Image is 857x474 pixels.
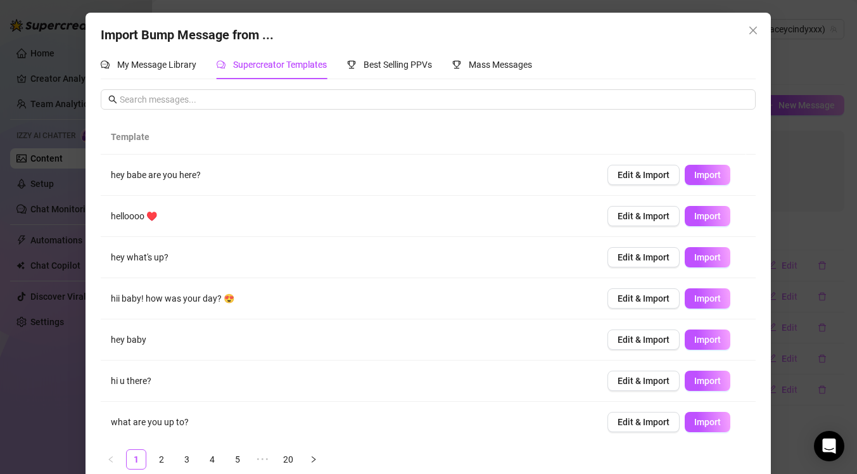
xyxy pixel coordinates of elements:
button: Edit & Import [608,288,680,309]
button: left [101,449,121,470]
span: comment [101,60,110,69]
span: Best Selling PPVs [364,60,432,70]
button: Edit & Import [608,165,680,185]
button: Edit & Import [608,330,680,350]
span: Import [695,376,721,386]
button: Edit & Import [608,247,680,267]
span: Import [695,293,721,304]
span: Edit & Import [618,335,670,345]
li: Previous Page [101,449,121,470]
span: trophy [452,60,461,69]
button: Edit & Import [608,412,680,432]
li: 2 [151,449,172,470]
td: hii baby! how was your day? 😍 [101,278,597,319]
td: hey what's up? [101,237,597,278]
span: right [310,456,317,463]
span: trophy [347,60,356,69]
span: Edit & Import [618,252,670,262]
td: helloooo ♥️ [101,196,597,237]
td: hey baby [101,319,597,361]
a: 3 [177,450,196,469]
span: Import Bump Message from ... [101,27,274,42]
th: Template [101,120,588,155]
a: 1 [127,450,146,469]
span: Edit & Import [618,376,670,386]
span: Import [695,170,721,180]
td: what are you up to? [101,402,597,443]
td: hi u there? [101,361,597,402]
span: close [749,25,759,35]
span: Import [695,252,721,262]
span: Import [695,335,721,345]
span: Edit & Import [618,170,670,180]
button: Import [685,330,731,350]
span: Supercreator Templates [233,60,327,70]
button: Import [685,412,731,432]
span: Close [744,25,764,35]
span: search [108,95,117,104]
button: Edit & Import [608,371,680,391]
li: Next 5 Pages [253,449,273,470]
span: Edit & Import [618,293,670,304]
a: 2 [152,450,171,469]
button: Import [685,288,731,309]
span: Mass Messages [469,60,532,70]
li: 3 [177,449,197,470]
span: My Message Library [117,60,196,70]
span: Edit & Import [618,417,670,427]
span: Import [695,417,721,427]
button: Import [685,206,731,226]
div: Open Intercom Messenger [814,431,844,461]
td: hey babe are you here? [101,155,597,196]
span: Edit & Import [618,211,670,221]
li: 20 [278,449,298,470]
li: 4 [202,449,222,470]
a: 4 [203,450,222,469]
li: 5 [227,449,248,470]
a: 5 [228,450,247,469]
button: Import [685,165,731,185]
button: Import [685,371,731,391]
span: left [107,456,115,463]
li: Next Page [303,449,324,470]
input: Search messages... [120,93,748,106]
button: Edit & Import [608,206,680,226]
button: Close [744,20,764,41]
span: Import [695,211,721,221]
span: ••• [253,449,273,470]
span: comment [217,60,225,69]
a: 20 [279,450,298,469]
button: right [303,449,324,470]
li: 1 [126,449,146,470]
button: Import [685,247,731,267]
